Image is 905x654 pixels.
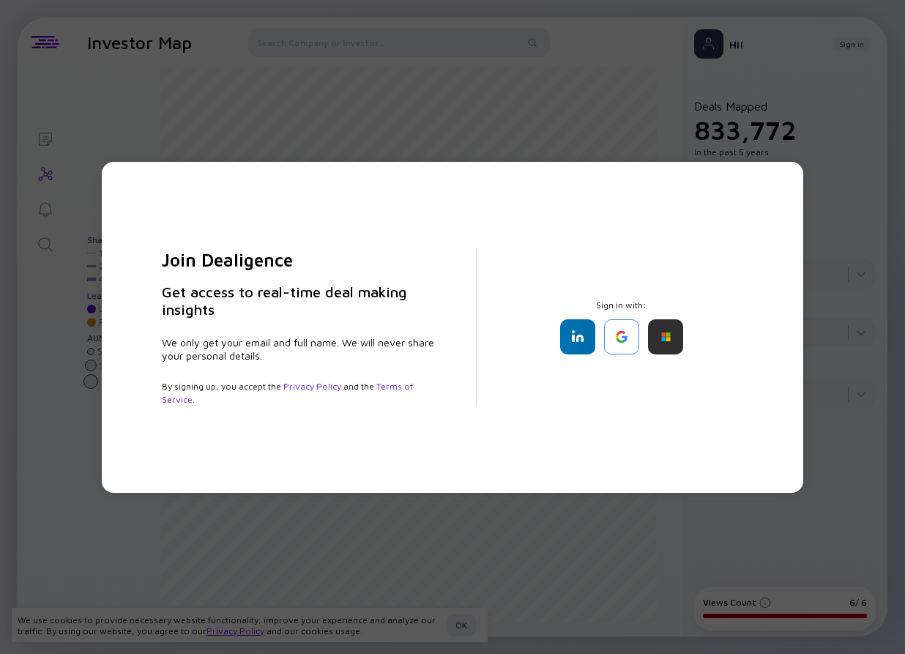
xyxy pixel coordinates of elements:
h3: Get access to real-time deal making insights [162,283,441,319]
div: Sign in with: [512,300,731,354]
div: By signing up, you accept the and the . [162,380,441,406]
h2: Join Dealigence [162,248,441,272]
a: Terms of Service [162,381,413,405]
a: Privacy Policy [283,381,341,392]
div: We only get your email and full name. We will never share your personal details. [162,336,441,363]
